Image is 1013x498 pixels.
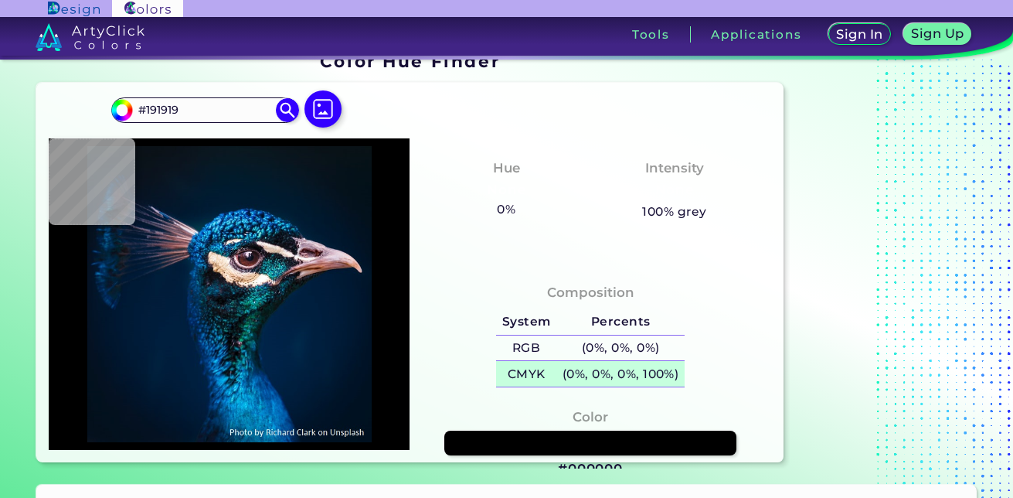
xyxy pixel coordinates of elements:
h3: Tools [632,29,670,40]
h5: CMYK [496,361,556,387]
a: Sign In [831,25,889,44]
h1: Color Hue Finder [320,49,500,73]
img: icon picture [304,90,342,128]
h4: Intensity [645,157,704,179]
h5: RGB [496,336,556,361]
h3: None [648,181,700,200]
iframe: Advertisement [790,46,983,469]
h3: None [481,181,532,200]
h5: 100% grey [642,202,706,222]
h5: System [496,309,556,335]
h3: Applications [711,29,801,40]
input: type color.. [133,100,277,121]
h5: Sign Up [913,28,961,39]
img: icon search [276,98,299,121]
h5: (0%, 0%, 0%) [556,336,685,361]
img: logo_artyclick_colors_white.svg [36,23,144,51]
a: Sign Up [907,25,969,44]
h3: #000000 [558,460,623,479]
h5: 0% [491,200,522,220]
img: img_pavlin.jpg [56,146,402,442]
h5: Percents [556,309,685,335]
h4: Composition [547,281,634,304]
h5: Sign In [838,29,881,40]
h4: Color [573,406,608,428]
h5: (0%, 0%, 0%, 100%) [556,361,685,387]
h4: Hue [493,157,520,179]
img: ArtyClick Design logo [48,2,100,16]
